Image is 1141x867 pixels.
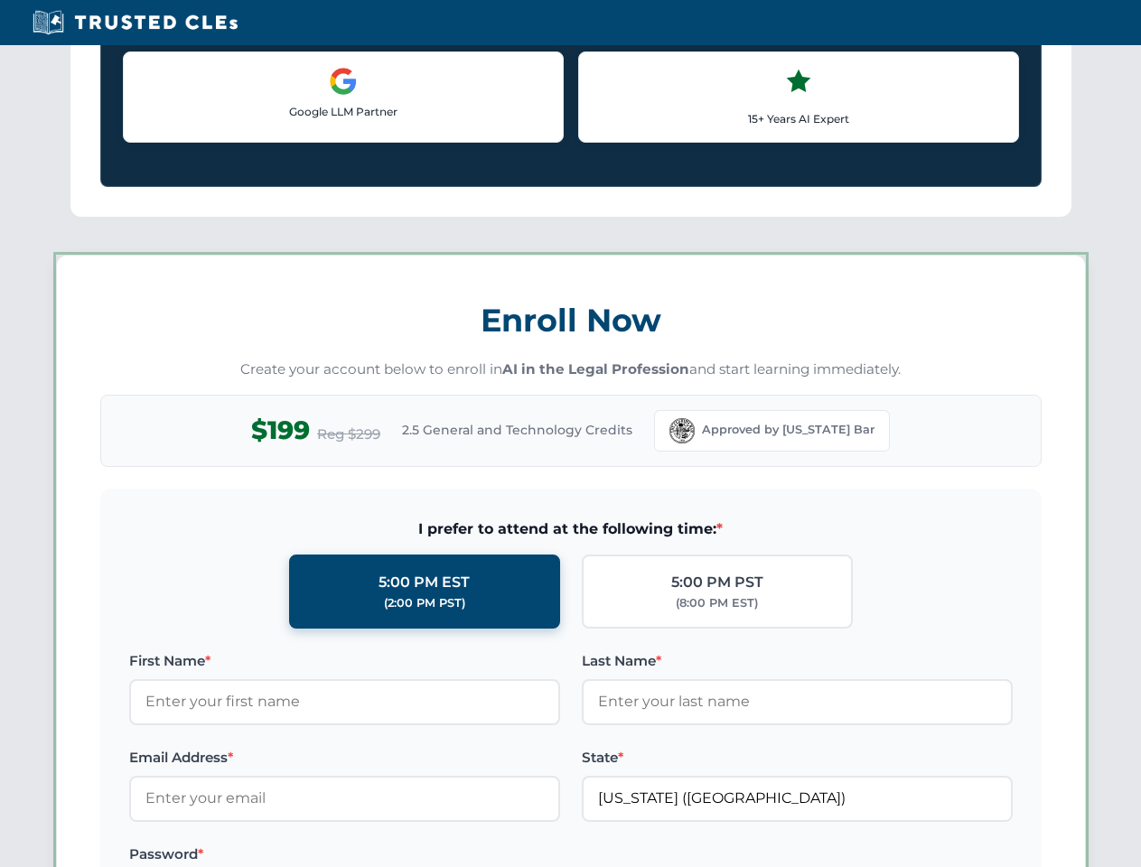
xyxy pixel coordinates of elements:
p: Google LLM Partner [138,103,548,120]
div: (8:00 PM EST) [676,594,758,612]
label: State [582,747,1013,769]
label: Password [129,844,560,865]
input: Enter your first name [129,679,560,724]
span: 2.5 General and Technology Credits [402,420,632,440]
img: Trusted CLEs [27,9,243,36]
input: Enter your email [129,776,560,821]
span: Reg $299 [317,424,380,445]
p: 15+ Years AI Expert [594,110,1004,127]
div: (2:00 PM PST) [384,594,465,612]
span: Approved by [US_STATE] Bar [702,421,874,439]
span: I prefer to attend at the following time: [129,517,1013,541]
div: 5:00 PM EST [379,571,470,594]
img: Google [329,67,358,96]
input: Florida (FL) [582,776,1013,821]
span: $199 [251,410,310,451]
div: 5:00 PM PST [671,571,763,594]
p: Create your account below to enroll in and start learning immediately. [100,359,1042,380]
input: Enter your last name [582,679,1013,724]
strong: AI in the Legal Profession [502,360,689,378]
h3: Enroll Now [100,292,1042,349]
label: Last Name [582,650,1013,672]
label: First Name [129,650,560,672]
img: Florida Bar [669,418,695,443]
label: Email Address [129,747,560,769]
